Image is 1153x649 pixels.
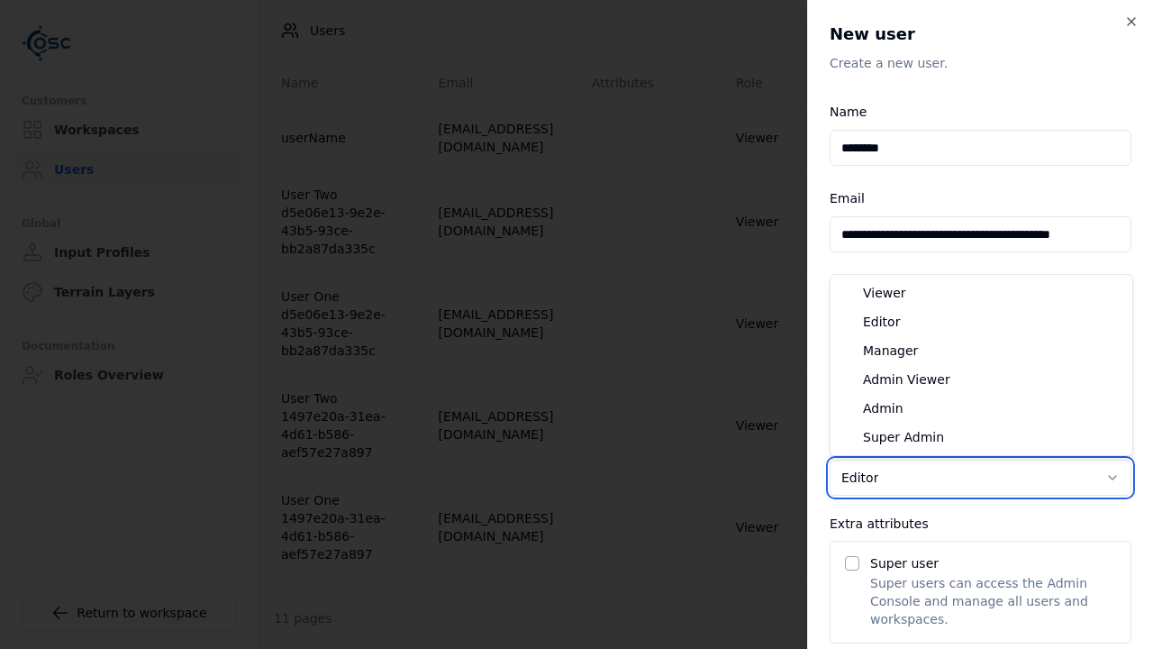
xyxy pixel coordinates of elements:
[863,399,903,417] span: Admin
[863,313,900,331] span: Editor
[863,370,950,388] span: Admin Viewer
[863,428,944,446] span: Super Admin
[863,284,906,302] span: Viewer
[863,342,918,360] span: Manager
